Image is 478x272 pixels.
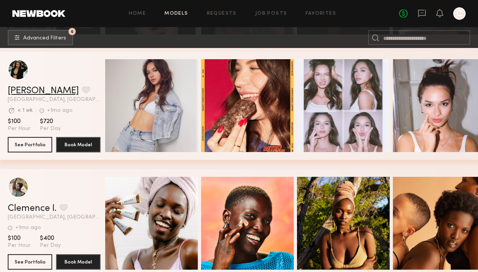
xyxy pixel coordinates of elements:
span: Per Day [40,242,61,249]
span: 6 [71,30,73,33]
span: Per Hour [8,125,31,132]
span: $100 [8,234,31,242]
a: [PERSON_NAME] [8,86,79,96]
div: +1mo ago [15,225,41,231]
button: See Portfolio [8,254,52,270]
a: Clemence I. [8,204,56,213]
button: Book Model [56,137,101,152]
span: [GEOGRAPHIC_DATA], [GEOGRAPHIC_DATA] [8,215,101,220]
span: $100 [8,118,31,125]
span: Per Hour [8,242,31,249]
div: < 1 wk [17,108,33,113]
span: Per Day [40,125,61,132]
button: Book Model [56,254,101,270]
a: Home [129,11,146,16]
button: 6Advanced Filters [8,30,73,45]
div: +1mo ago [47,108,73,113]
button: See Portfolio [8,137,52,152]
span: $720 [40,118,61,125]
a: Job Posts [255,11,287,16]
a: Models [164,11,188,16]
a: C [453,7,466,20]
span: Advanced Filters [23,36,66,41]
a: Requests [207,11,237,16]
a: Favorites [306,11,336,16]
span: $400 [40,234,61,242]
span: [GEOGRAPHIC_DATA], [GEOGRAPHIC_DATA] [8,97,101,103]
